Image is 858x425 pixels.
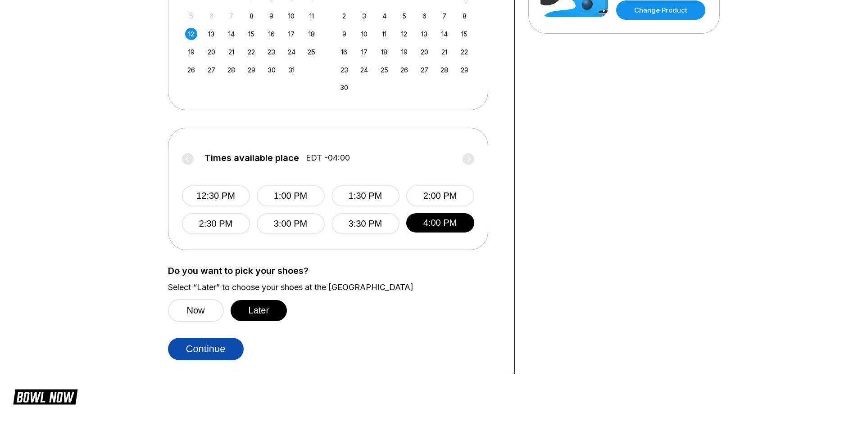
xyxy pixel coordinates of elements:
[331,185,399,206] button: 1:30 PM
[378,28,390,40] div: Choose Tuesday, November 11th, 2025
[205,10,218,22] div: Not available Monday, October 6th, 2025
[378,10,390,22] div: Choose Tuesday, November 4th, 2025
[185,64,197,76] div: Choose Sunday, October 26th, 2025
[245,64,258,76] div: Choose Wednesday, October 29th, 2025
[225,10,237,22] div: Not available Tuesday, October 7th, 2025
[398,10,410,22] div: Choose Wednesday, November 5th, 2025
[306,153,350,163] span: EDT -04:00
[286,28,298,40] div: Choose Friday, October 17th, 2025
[358,10,370,22] div: Choose Monday, November 3rd, 2025
[168,338,244,360] button: Continue
[225,64,237,76] div: Choose Tuesday, October 28th, 2025
[616,0,705,20] a: Change Product
[338,28,350,40] div: Choose Sunday, November 9th, 2025
[257,213,325,234] button: 3:00 PM
[168,299,224,322] button: Now
[286,64,298,76] div: Choose Friday, October 31st, 2025
[418,28,431,40] div: Choose Thursday, November 13th, 2025
[257,185,325,206] button: 1:00 PM
[338,81,350,94] div: Choose Sunday, November 30th, 2025
[398,64,410,76] div: Choose Wednesday, November 26th, 2025
[245,10,258,22] div: Choose Wednesday, October 8th, 2025
[231,300,287,321] button: Later
[438,46,450,58] div: Choose Friday, November 21st, 2025
[245,28,258,40] div: Choose Wednesday, October 15th, 2025
[265,10,277,22] div: Choose Thursday, October 9th, 2025
[205,46,218,58] div: Choose Monday, October 20th, 2025
[459,10,471,22] div: Choose Saturday, November 8th, 2025
[406,185,474,206] button: 2:00 PM
[205,28,218,40] div: Choose Monday, October 13th, 2025
[398,46,410,58] div: Choose Wednesday, November 19th, 2025
[438,64,450,76] div: Choose Friday, November 28th, 2025
[358,28,370,40] div: Choose Monday, November 10th, 2025
[305,10,318,22] div: Choose Saturday, October 11th, 2025
[378,64,390,76] div: Choose Tuesday, November 25th, 2025
[338,64,350,76] div: Choose Sunday, November 23rd, 2025
[168,266,501,276] label: Do you want to pick your shoes?
[418,10,431,22] div: Choose Thursday, November 6th, 2025
[338,46,350,58] div: Choose Sunday, November 16th, 2025
[185,10,197,22] div: Not available Sunday, October 5th, 2025
[358,46,370,58] div: Choose Monday, November 17th, 2025
[459,46,471,58] div: Choose Saturday, November 22nd, 2025
[225,28,237,40] div: Choose Tuesday, October 14th, 2025
[406,213,474,233] button: 4:00 PM
[331,213,399,234] button: 3:30 PM
[418,46,431,58] div: Choose Thursday, November 20th, 2025
[182,185,250,206] button: 12:30 PM
[378,46,390,58] div: Choose Tuesday, November 18th, 2025
[185,28,197,40] div: Choose Sunday, October 12th, 2025
[438,10,450,22] div: Choose Friday, November 7th, 2025
[338,10,350,22] div: Choose Sunday, November 2nd, 2025
[459,28,471,40] div: Choose Saturday, November 15th, 2025
[418,64,431,76] div: Choose Thursday, November 27th, 2025
[305,28,318,40] div: Choose Saturday, October 18th, 2025
[438,28,450,40] div: Choose Friday, November 14th, 2025
[358,64,370,76] div: Choose Monday, November 24th, 2025
[459,64,471,76] div: Choose Saturday, November 29th, 2025
[182,213,250,234] button: 2:30 PM
[398,28,410,40] div: Choose Wednesday, November 12th, 2025
[286,10,298,22] div: Choose Friday, October 10th, 2025
[225,46,237,58] div: Choose Tuesday, October 21st, 2025
[286,46,298,58] div: Choose Friday, October 24th, 2025
[168,282,501,292] label: Select “Later” to choose your shoes at the [GEOGRAPHIC_DATA]
[204,153,299,163] span: Times available place
[265,64,277,76] div: Choose Thursday, October 30th, 2025
[245,46,258,58] div: Choose Wednesday, October 22nd, 2025
[205,64,218,76] div: Choose Monday, October 27th, 2025
[265,46,277,58] div: Choose Thursday, October 23rd, 2025
[305,46,318,58] div: Choose Saturday, October 25th, 2025
[185,46,197,58] div: Choose Sunday, October 19th, 2025
[265,28,277,40] div: Choose Thursday, October 16th, 2025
